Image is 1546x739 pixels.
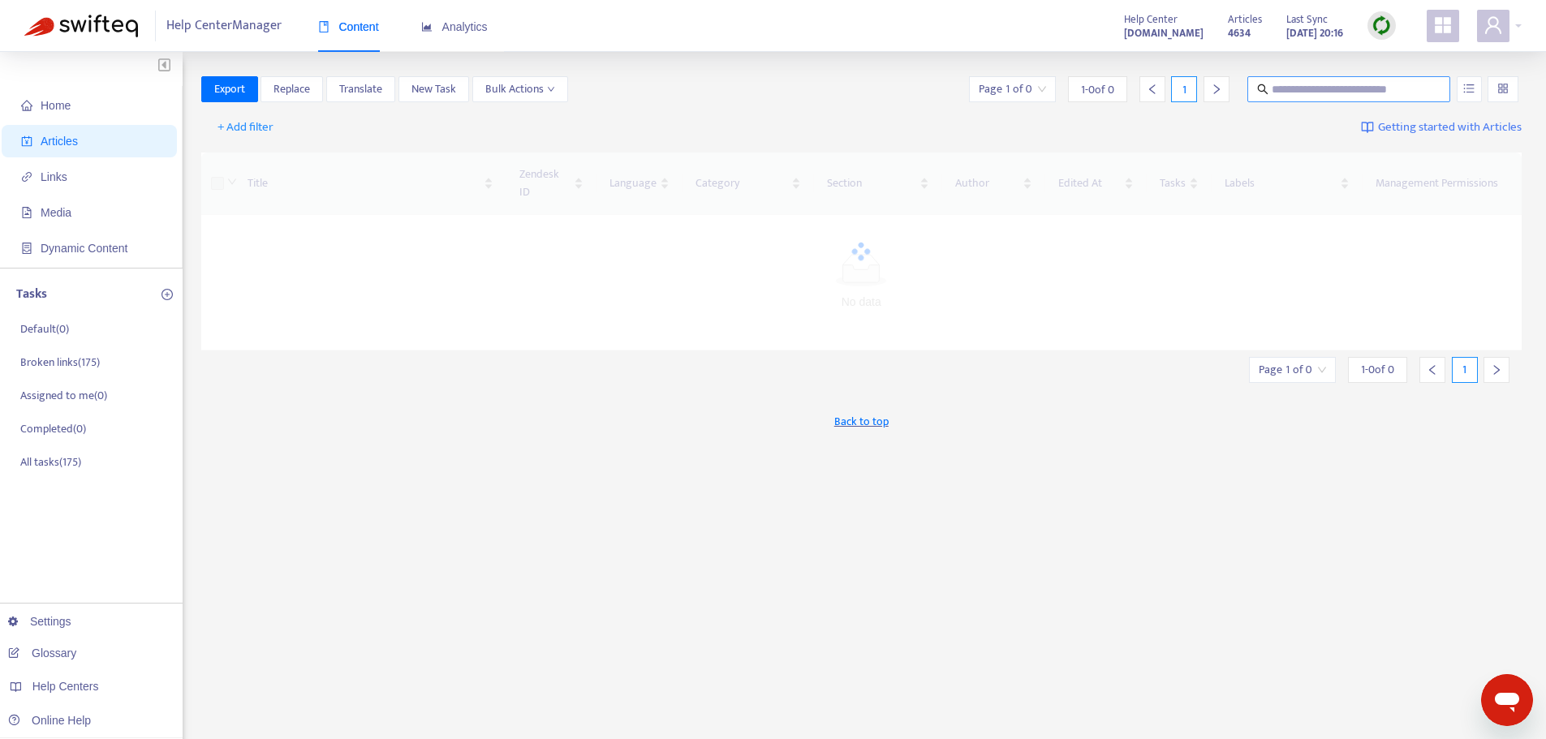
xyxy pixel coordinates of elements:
[1286,24,1343,42] strong: [DATE] 20:16
[20,320,69,337] p: Default ( 0 )
[21,100,32,111] span: home
[166,11,282,41] span: Help Center Manager
[339,80,382,98] span: Translate
[1457,76,1482,102] button: unordered-list
[421,20,488,33] span: Analytics
[1484,15,1503,35] span: user
[201,76,258,102] button: Export
[41,170,67,183] span: Links
[1124,11,1178,28] span: Help Center
[41,99,71,112] span: Home
[1081,81,1114,98] span: 1 - 0 of 0
[8,615,71,628] a: Settings
[1361,121,1374,134] img: image-link
[1433,15,1453,35] span: appstore
[32,680,99,693] span: Help Centers
[834,413,889,430] span: Back to top
[398,76,469,102] button: New Task
[261,76,323,102] button: Replace
[1427,364,1438,376] span: left
[1378,118,1522,137] span: Getting started with Articles
[1463,83,1475,94] span: unordered-list
[421,21,433,32] span: area-chart
[1481,674,1533,726] iframe: Button to launch messaging window
[1361,361,1394,378] span: 1 - 0 of 0
[1171,76,1197,102] div: 1
[1211,84,1222,95] span: right
[1452,357,1478,383] div: 1
[20,453,81,470] p: All tasks ( 175 )
[8,647,76,660] a: Glossary
[547,85,555,93] span: down
[8,714,91,727] a: Online Help
[20,420,86,437] p: Completed ( 0 )
[411,80,456,98] span: New Task
[21,243,32,254] span: container
[1257,84,1268,95] span: search
[161,289,173,300] span: plus-circle
[21,171,32,183] span: link
[21,135,32,147] span: account-book
[485,80,555,98] span: Bulk Actions
[1286,11,1328,28] span: Last Sync
[1228,24,1251,42] strong: 4634
[1228,11,1262,28] span: Articles
[1124,24,1204,42] a: [DOMAIN_NAME]
[214,80,245,98] span: Export
[20,387,107,404] p: Assigned to me ( 0 )
[41,135,78,148] span: Articles
[21,207,32,218] span: file-image
[1147,84,1158,95] span: left
[24,15,138,37] img: Swifteq
[41,206,71,219] span: Media
[1361,114,1522,140] a: Getting started with Articles
[20,354,100,371] p: Broken links ( 175 )
[1372,15,1392,36] img: sync.dc5367851b00ba804db3.png
[273,80,310,98] span: Replace
[472,76,568,102] button: Bulk Actionsdown
[318,20,379,33] span: Content
[318,21,329,32] span: book
[16,285,47,304] p: Tasks
[205,114,286,140] button: + Add filter
[326,76,395,102] button: Translate
[1491,364,1502,376] span: right
[41,242,127,255] span: Dynamic Content
[217,118,273,137] span: + Add filter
